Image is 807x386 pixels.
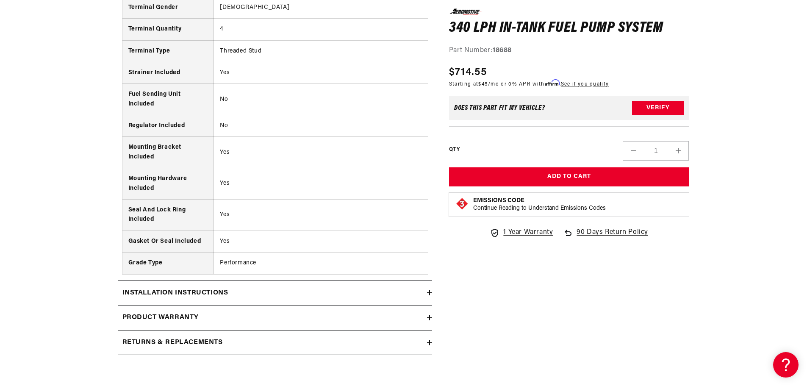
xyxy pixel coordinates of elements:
[478,81,488,86] span: $45
[122,115,214,137] th: Regulator Included
[563,227,648,247] a: 90 Days Return Policy
[632,101,684,115] button: Verify
[122,200,214,231] th: Seal And Lock Ring Included
[118,281,432,305] summary: Installation Instructions
[118,330,432,355] summary: Returns & replacements
[214,115,428,137] td: No
[214,84,428,115] td: No
[503,227,553,238] span: 1 Year Warranty
[122,40,214,62] th: Terminal Type
[214,168,428,200] td: Yes
[214,62,428,83] td: Yes
[545,79,560,86] span: Affirm
[214,19,428,40] td: 4
[214,230,428,252] td: Yes
[473,205,606,212] p: Continue Reading to Understand Emissions Codes
[577,227,648,247] span: 90 Days Return Policy
[122,337,223,348] h2: Returns & replacements
[122,137,214,168] th: Mounting Bracket Included
[122,230,214,252] th: Gasket Or Seal Included
[118,305,432,330] summary: Product warranty
[122,19,214,40] th: Terminal Quantity
[455,197,469,211] img: Emissions code
[490,227,553,238] a: 1 Year Warranty
[493,47,512,54] strong: 18688
[122,84,214,115] th: Fuel Sending Unit Included
[561,81,609,86] a: See if you qualify - Learn more about Affirm Financing (opens in modal)
[449,146,460,153] label: QTY
[214,137,428,168] td: Yes
[454,105,545,111] div: Does This part fit My vehicle?
[122,253,214,274] th: Grade Type
[122,288,228,299] h2: Installation Instructions
[122,168,214,200] th: Mounting Hardware Included
[449,45,689,56] div: Part Number:
[214,200,428,231] td: Yes
[473,197,524,204] strong: Emissions Code
[214,253,428,274] td: Performance
[122,62,214,83] th: Strainer Included
[122,312,199,323] h2: Product warranty
[449,80,609,88] p: Starting at /mo or 0% APR with .
[214,40,428,62] td: Threaded Stud
[473,197,606,212] button: Emissions CodeContinue Reading to Understand Emissions Codes
[449,21,689,35] h1: 340 LPH In-Tank Fuel Pump System
[449,167,689,186] button: Add to Cart
[449,64,487,80] span: $714.55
